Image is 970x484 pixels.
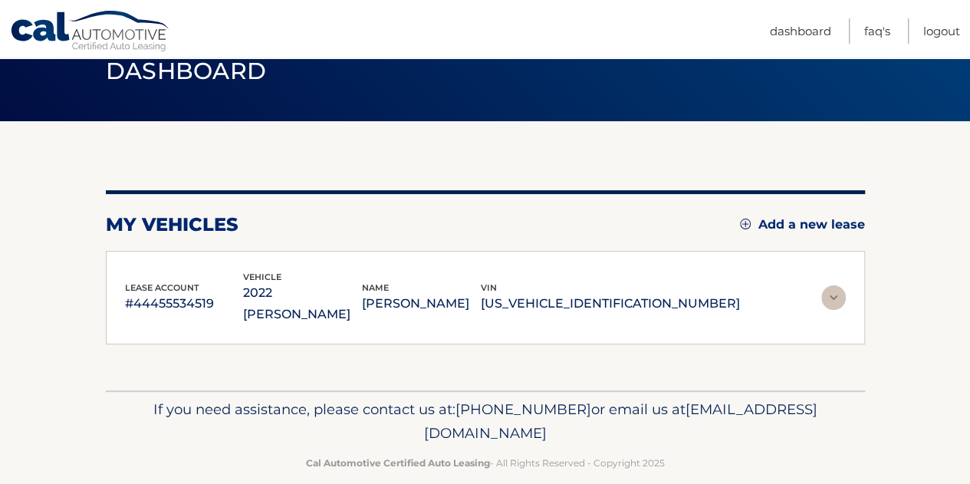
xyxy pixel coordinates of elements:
img: accordion-rest.svg [821,285,846,310]
p: [PERSON_NAME] [362,293,481,314]
p: 2022 [PERSON_NAME] [243,282,362,325]
p: #44455534519 [125,293,244,314]
strong: Cal Automotive Certified Auto Leasing [306,457,490,469]
span: [PHONE_NUMBER] [455,400,591,418]
h2: my vehicles [106,213,238,236]
a: Add a new lease [740,217,865,232]
span: vehicle [243,272,281,282]
a: FAQ's [864,18,890,44]
span: name [362,282,389,293]
p: - All Rights Reserved - Copyright 2025 [116,455,855,471]
span: Dashboard [106,57,267,85]
p: [US_VEHICLE_IDENTIFICATION_NUMBER] [481,293,740,314]
a: Cal Automotive [10,10,171,54]
span: vin [481,282,497,293]
a: Dashboard [770,18,831,44]
a: Logout [923,18,960,44]
span: lease account [125,282,199,293]
img: add.svg [740,219,751,229]
p: If you need assistance, please contact us at: or email us at [116,397,855,446]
